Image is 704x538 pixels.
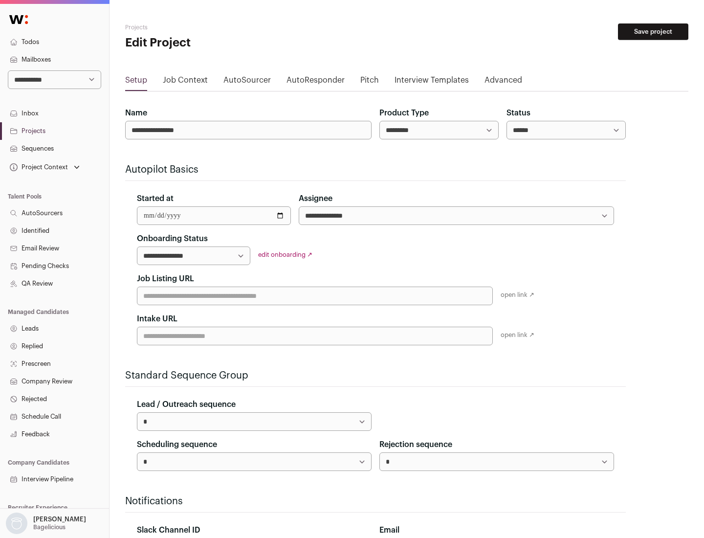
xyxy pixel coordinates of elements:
[8,163,68,171] div: Project Context
[8,160,82,174] button: Open dropdown
[6,513,27,534] img: nopic.png
[484,74,522,90] a: Advanced
[137,399,236,410] label: Lead / Outreach sequence
[299,193,332,204] label: Assignee
[360,74,379,90] a: Pitch
[125,74,147,90] a: Setup
[125,35,313,51] h1: Edit Project
[137,439,217,450] label: Scheduling sequence
[258,251,312,258] a: edit onboarding ↗
[125,107,147,119] label: Name
[618,23,688,40] button: Save project
[125,23,313,31] h2: Projects
[395,74,469,90] a: Interview Templates
[125,163,626,177] h2: Autopilot Basics
[223,74,271,90] a: AutoSourcer
[137,233,208,245] label: Onboarding Status
[125,369,626,382] h2: Standard Sequence Group
[506,107,530,119] label: Status
[33,523,66,531] p: Bagelicious
[33,516,86,523] p: [PERSON_NAME]
[379,524,614,536] div: Email
[379,107,429,119] label: Product Type
[137,273,194,285] label: Job Listing URL
[125,494,626,508] h2: Notifications
[286,74,345,90] a: AutoResponder
[379,439,452,450] label: Rejection sequence
[137,524,200,536] label: Slack Channel ID
[4,10,33,29] img: Wellfound
[163,74,208,90] a: Job Context
[137,193,174,204] label: Started at
[4,513,88,534] button: Open dropdown
[137,313,177,325] label: Intake URL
